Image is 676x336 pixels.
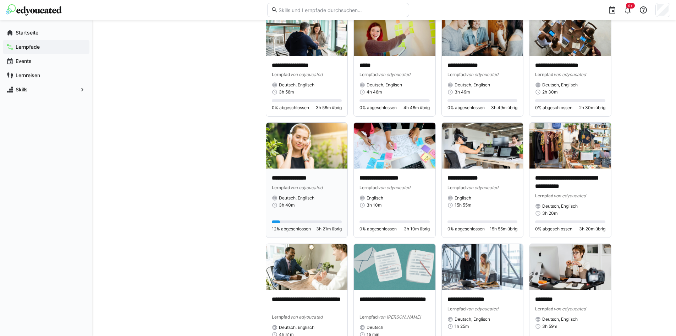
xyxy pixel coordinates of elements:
[272,226,311,232] span: 12% abgeschlossen
[447,72,466,77] span: Lernpfad
[628,4,633,8] span: 9+
[290,185,323,190] span: von edyoucated
[579,226,605,232] span: 3h 20m übrig
[455,89,470,95] span: 3h 49m
[354,10,435,55] img: image
[279,89,294,95] span: 3h 56m
[272,185,290,190] span: Lernpfad
[279,325,314,330] span: Deutsch, Englisch
[447,105,485,111] span: 0% abgeschlossen
[316,226,342,232] span: 3h 21m übrig
[542,324,557,329] span: 3h 59m
[447,306,466,311] span: Lernpfad
[447,185,466,190] span: Lernpfad
[455,195,471,201] span: Englisch
[354,123,435,169] img: image
[535,105,572,111] span: 0% abgeschlossen
[490,226,517,232] span: 15h 55m übrig
[367,325,383,330] span: Deutsch
[466,185,498,190] span: von edyoucated
[367,89,382,95] span: 4h 46m
[316,105,342,111] span: 3h 56m übrig
[529,244,611,290] img: image
[529,123,611,169] img: image
[359,226,397,232] span: 0% abgeschlossen
[272,314,290,320] span: Lernpfad
[442,244,523,290] img: image
[579,105,605,111] span: 2h 30m übrig
[290,314,323,320] span: von edyoucated
[529,10,611,55] img: image
[279,82,314,88] span: Deutsch, Englisch
[279,195,314,201] span: Deutsch, Englisch
[442,10,523,55] img: image
[367,82,402,88] span: Deutsch, Englisch
[542,89,557,95] span: 2h 30m
[442,123,523,169] img: image
[278,7,405,13] input: Skills und Lernpfade durchsuchen…
[455,316,490,322] span: Deutsch, Englisch
[491,105,517,111] span: 3h 49m übrig
[535,72,554,77] span: Lernpfad
[272,72,290,77] span: Lernpfad
[447,226,485,232] span: 0% abgeschlossen
[266,10,348,55] img: image
[466,306,498,311] span: von edyoucated
[542,316,578,322] span: Deutsch, Englisch
[266,244,348,290] img: image
[290,72,323,77] span: von edyoucated
[455,202,471,208] span: 15h 55m
[455,324,469,329] span: 1h 25m
[354,244,435,290] img: image
[535,306,554,311] span: Lernpfad
[367,202,381,208] span: 3h 10m
[455,82,490,88] span: Deutsch, Englisch
[404,226,430,232] span: 3h 10m übrig
[378,314,421,320] span: von [PERSON_NAME]
[359,105,397,111] span: 0% abgeschlossen
[542,203,578,209] span: Deutsch, Englisch
[542,82,578,88] span: Deutsch, Englisch
[554,72,586,77] span: von edyoucated
[378,72,410,77] span: von edyoucated
[266,123,348,169] img: image
[272,105,309,111] span: 0% abgeschlossen
[359,72,378,77] span: Lernpfad
[279,202,295,208] span: 3h 40m
[367,195,383,201] span: Englisch
[466,72,498,77] span: von edyoucated
[554,306,586,311] span: von edyoucated
[359,185,378,190] span: Lernpfad
[535,226,572,232] span: 0% abgeschlossen
[535,193,554,198] span: Lernpfad
[554,193,586,198] span: von edyoucated
[403,105,430,111] span: 4h 46m übrig
[359,314,378,320] span: Lernpfad
[542,210,557,216] span: 3h 20m
[378,185,410,190] span: von edyoucated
